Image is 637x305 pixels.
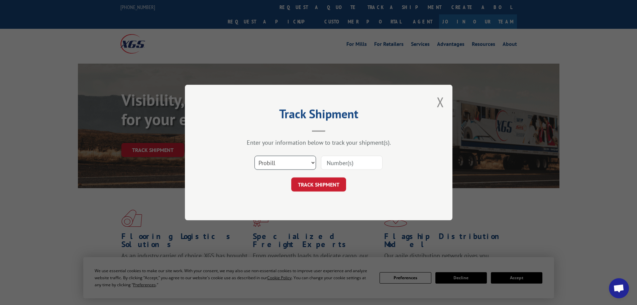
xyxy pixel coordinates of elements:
[609,278,629,298] div: Open chat
[218,109,419,122] h2: Track Shipment
[218,139,419,146] div: Enter your information below to track your shipment(s).
[321,156,383,170] input: Number(s)
[437,93,444,111] button: Close modal
[291,177,346,192] button: TRACK SHIPMENT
